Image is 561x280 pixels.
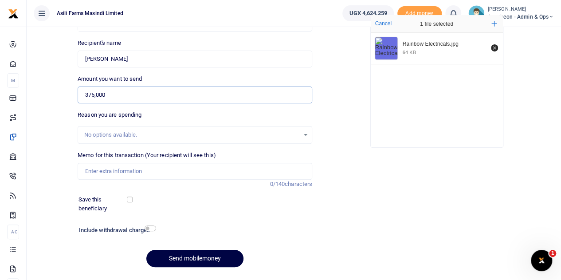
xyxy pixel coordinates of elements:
[285,181,312,187] span: characters
[78,163,312,180] input: Enter extra information
[488,17,501,30] button: Add more files
[468,5,484,21] img: profile-user
[373,18,394,29] button: Cancel
[488,13,554,21] span: Amatheon - Admin & Ops
[7,225,19,239] li: Ac
[397,9,442,16] a: Add money
[397,6,442,21] span: Add money
[342,5,393,21] a: UGX 4,624,259
[78,75,142,83] label: Amount you want to send
[349,9,387,18] span: UGX 4,624,259
[8,10,19,16] a: logo-small logo-large logo-large
[78,151,216,160] label: Memo for this transaction (Your recipient will see this)
[490,43,499,53] button: Remove file
[375,37,397,59] img: Rainbow Electricals.jpg
[78,110,141,119] label: Reason you are spending
[468,5,554,21] a: profile-user [PERSON_NAME] Amatheon - Admin & Ops
[549,250,556,257] span: 1
[403,41,486,48] div: Rainbow Electricals.jpg
[7,73,19,88] li: M
[79,227,152,234] h6: Include withdrawal charges
[146,250,243,267] button: Send mobilemoney
[399,15,475,33] div: 1 file selected
[531,250,552,271] iframe: Intercom live chat
[397,6,442,21] li: Toup your wallet
[78,195,129,213] label: Save this beneficiary
[8,8,19,19] img: logo-small
[78,87,312,103] input: UGX
[78,51,312,67] input: Loading name...
[84,130,299,139] div: No options available.
[78,39,121,47] label: Recipient's name
[270,181,285,187] span: 0/140
[403,49,416,55] div: 64 KB
[53,9,127,17] span: Asili Farms Masindi Limited
[339,5,397,21] li: Wallet ballance
[370,15,503,148] div: File Uploader
[488,6,554,13] small: [PERSON_NAME]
